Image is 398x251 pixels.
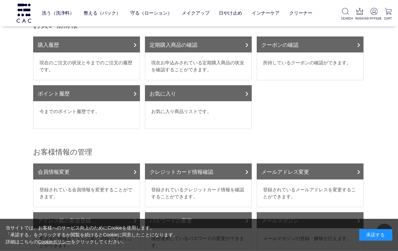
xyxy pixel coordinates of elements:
[16,4,32,23] img: logo
[33,36,140,52] a: 購入履歴
[257,36,364,52] a: クーポンの確認
[130,5,172,21] a: 守る（ローション）
[257,52,364,80] dd: 所持しているクーポンの確認ができます。
[33,179,140,207] dd: 登録されている会員情報を変更することができます。
[257,179,364,207] dd: 登録されているメールアドレスを変更することができます。
[145,212,252,228] a: パスワードの変更
[341,8,350,21] a: SEARCH
[252,5,280,21] a: インナーケア
[145,36,252,52] a: 定期購入商品の確認
[341,16,350,21] p: SEARCH
[257,163,364,179] a: メールアドレス変更
[257,212,364,228] a: メールマガジン
[145,101,252,129] dd: お気に入り商品リストです。
[33,163,140,179] a: 会員情報変更
[6,224,178,245] div: 当サイトでは、お客様へのサービス向上のためにCookieを使用します。 「承諾する」をクリックするか閲覧を続けるとCookieに同意したことになります。 詳細はこちらの をクリックしてください。
[384,8,393,21] a: CART
[33,101,140,129] dd: 今までのポイント履歴です。
[42,5,74,21] a: 洗う（洗浄料）
[369,16,378,21] p: MYPAGE
[145,85,252,101] a: お気に入り
[289,5,312,21] a: クリーナー
[33,52,140,80] dd: 現在のご注文の状況と今までのご注文の履歴です。
[145,179,252,207] dd: 登録されているクレジットカード情報を確認することができます。
[355,16,364,21] p: RANKING
[145,52,252,80] dd: 現在お申込みされている定期購入商品の状況を確認することができます。
[355,8,364,21] a: RANKING
[219,5,242,21] a: 日やけ止め
[182,5,210,21] a: メイクアップ
[84,5,121,21] a: 整える（パック）
[369,8,378,21] a: MYPAGE
[384,16,393,21] p: CART
[33,147,365,157] h2: お客様情報の管理
[145,163,252,179] a: クレジットカード情報確認
[38,239,71,244] a: Cookieポリシー
[33,85,140,101] a: ポイント履歴
[359,229,392,241] div: 承諾する
[33,212,140,228] a: アドレス帳の新規登録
